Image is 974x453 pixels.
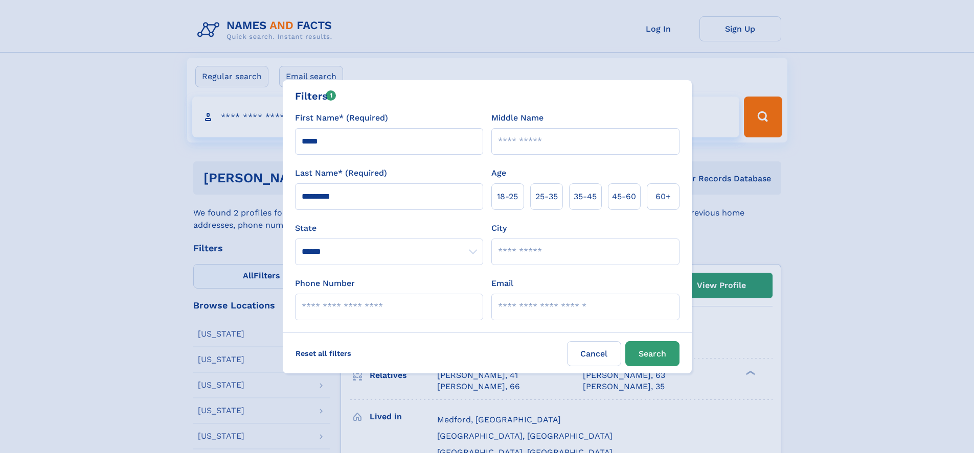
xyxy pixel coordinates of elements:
[497,190,518,203] span: 18‑25
[289,341,358,366] label: Reset all filters
[295,222,483,234] label: State
[295,112,388,124] label: First Name* (Required)
[295,88,336,104] div: Filters
[491,277,513,290] label: Email
[574,190,597,203] span: 35‑45
[625,341,679,366] button: Search
[295,167,387,179] label: Last Name* (Required)
[535,190,558,203] span: 25‑35
[491,167,506,179] label: Age
[491,112,543,124] label: Middle Name
[491,222,507,234] label: City
[567,341,621,366] label: Cancel
[295,277,355,290] label: Phone Number
[612,190,636,203] span: 45‑60
[655,190,671,203] span: 60+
